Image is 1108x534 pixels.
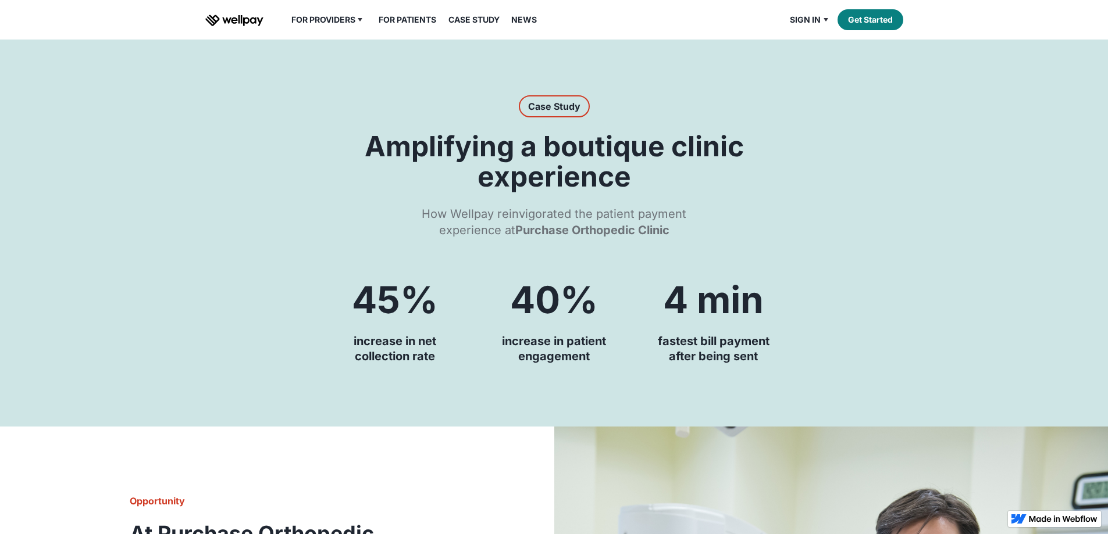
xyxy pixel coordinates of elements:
div: How Wellpay reinvigorated the patient payment experience at [405,206,703,238]
a: For Patients [372,13,443,27]
h4: fastest bill payment after being sent [658,334,769,364]
a: News [504,13,544,27]
div: Sign in [790,13,821,27]
a: Case Study [441,13,507,27]
h4: increase in patient engagement [502,334,606,364]
h4: 4 min [663,280,764,320]
div: Sign in [783,13,838,27]
h4: increase in net collection rate [354,334,436,364]
strong: Purchase Orthopedic Clinic [515,223,669,237]
h6: Opportunity [130,494,424,508]
a: Get Started [838,9,903,30]
h4: 40% [510,280,598,320]
a: home [205,13,263,27]
h4: 45% [352,280,438,320]
div: For Providers [291,13,355,27]
h2: Amplifying a boutique clinic experience [345,131,764,192]
img: Made in Webflow [1029,515,1098,522]
div: For Providers [284,13,372,27]
div: Case Study [528,98,580,115]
